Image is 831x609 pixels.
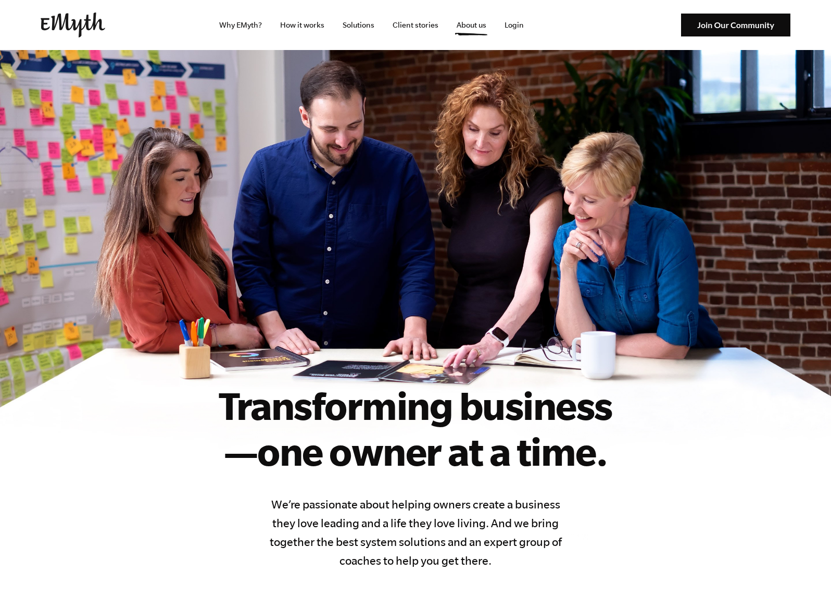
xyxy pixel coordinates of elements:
img: Join Our Community [681,14,790,37]
iframe: Embedded CTA [566,9,676,42]
iframe: Chat Widget [779,559,831,609]
img: EMyth [41,13,105,38]
h4: We’re passionate about helping owners create a business they love leading and a life they love li... [264,495,567,570]
h1: Transforming business —one owner at a time. [186,382,645,474]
